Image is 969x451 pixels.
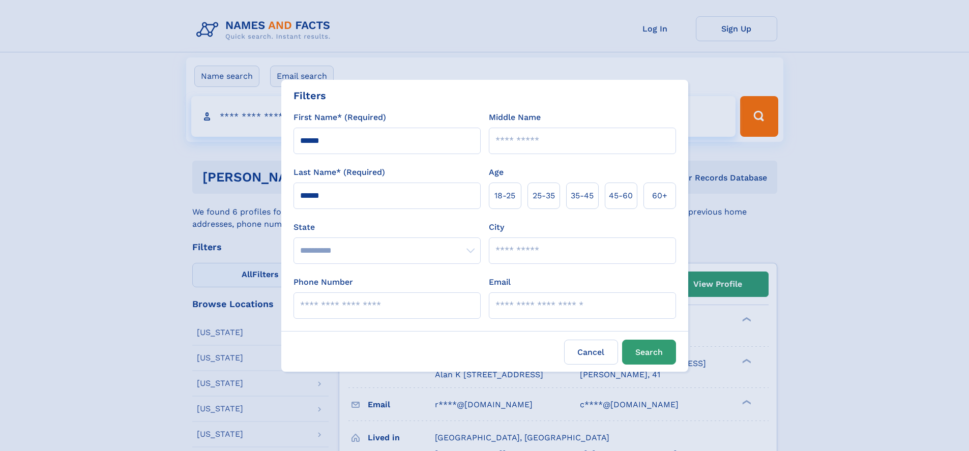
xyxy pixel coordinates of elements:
label: Age [489,166,504,178]
span: 45‑60 [609,190,633,202]
span: 35‑45 [571,190,594,202]
label: Cancel [564,340,618,365]
label: City [489,221,504,233]
label: First Name* (Required) [293,111,386,124]
label: Last Name* (Required) [293,166,385,178]
div: Filters [293,88,326,103]
label: Phone Number [293,276,353,288]
label: Email [489,276,511,288]
span: 25‑35 [533,190,555,202]
span: 18‑25 [494,190,515,202]
span: 60+ [652,190,667,202]
label: Middle Name [489,111,541,124]
label: State [293,221,481,233]
button: Search [622,340,676,365]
